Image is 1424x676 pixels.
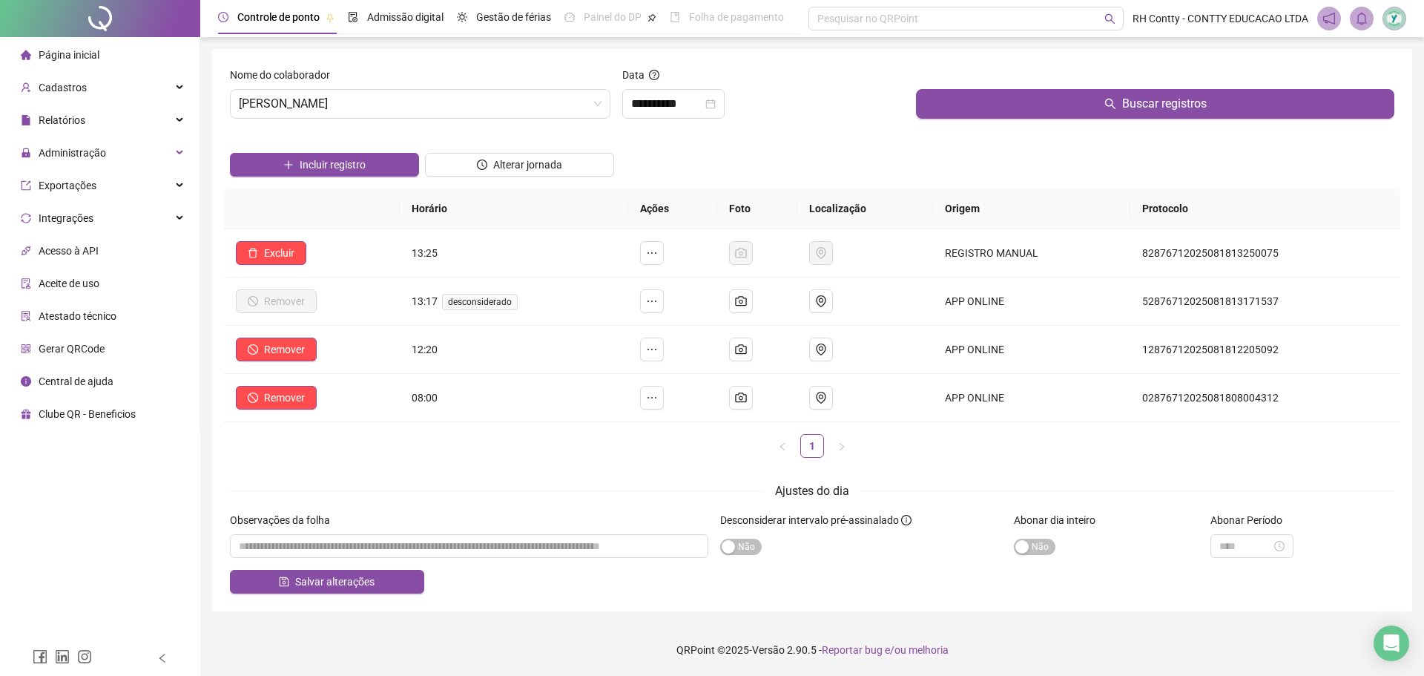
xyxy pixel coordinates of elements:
[646,392,658,404] span: ellipsis
[493,157,562,173] span: Alterar jornada
[21,344,31,354] span: qrcode
[39,245,99,257] span: Acesso à API
[933,188,1130,229] th: Origem
[39,408,136,420] span: Clube QR - Beneficios
[200,624,1424,676] footer: QRPoint © 2025 - 2.90.5 -
[157,653,168,663] span: left
[628,188,717,229] th: Ações
[230,570,424,594] button: Salvar alterações
[735,344,747,355] span: camera
[797,188,934,229] th: Localização
[1130,278,1400,326] td: 52876712025081813171537
[39,147,106,159] span: Administração
[21,376,31,387] span: info-circle
[476,11,551,23] span: Gestão de férias
[248,344,258,355] span: stop
[1130,229,1400,278] td: 82876712025081813250075
[689,11,784,23] span: Folha de pagamento
[77,649,92,664] span: instagram
[283,160,294,170] span: plus
[771,434,794,458] button: left
[647,13,656,22] span: pushpin
[425,160,614,172] a: Alterar jornada
[21,246,31,256] span: api
[21,148,31,158] span: lock
[39,278,99,289] span: Aceite de uso
[230,153,419,177] button: Incluir registro
[933,326,1130,374] td: APP ONLINE
[584,11,642,23] span: Painel do DP
[21,278,31,289] span: audit
[646,247,658,259] span: ellipsis
[778,442,787,451] span: left
[39,114,85,126] span: Relatórios
[1355,12,1368,25] span: bell
[1122,95,1207,113] span: Buscar registros
[33,649,47,664] span: facebook
[237,11,320,23] span: Controle de ponto
[1130,326,1400,374] td: 12876712025081812205092
[916,89,1394,119] button: Buscar registros
[21,311,31,321] span: solution
[39,82,87,93] span: Cadastros
[735,295,747,307] span: camera
[1014,512,1105,528] label: Abonar dia inteiro
[264,341,305,358] span: Remover
[248,393,258,403] span: stop
[771,434,794,458] li: Página anterior
[933,278,1130,326] td: APP ONLINE
[1374,626,1409,661] div: Open Intercom Messenger
[264,245,294,261] span: Excluir
[236,241,306,265] button: Excluir
[39,375,113,387] span: Central de ajuda
[670,12,680,22] span: book
[649,70,659,80] span: question-circle
[1130,188,1400,229] th: Protocolo
[752,644,785,656] span: Versão
[412,392,438,404] span: 08:00
[326,13,334,22] span: pushpin
[21,213,31,223] span: sync
[264,390,305,406] span: Remover
[477,160,487,170] span: clock-circle
[1383,7,1405,30] img: 82867
[735,392,747,404] span: camera
[830,434,854,458] button: right
[39,310,116,322] span: Atestado técnico
[348,12,358,22] span: file-done
[400,188,628,229] th: Horário
[1104,13,1115,24] span: search
[55,649,70,664] span: linkedin
[412,344,438,355] span: 12:20
[837,442,846,451] span: right
[457,12,467,22] span: sun
[279,577,289,587] span: save
[830,434,854,458] li: Próxima página
[622,69,645,81] span: Data
[933,229,1130,278] td: REGISTRO MANUAL
[236,338,317,361] button: Remover
[21,180,31,191] span: export
[21,409,31,419] span: gift
[21,82,31,93] span: user-add
[295,574,375,590] span: Salvar alterações
[300,157,366,173] span: Incluir registro
[800,434,824,458] li: 1
[39,49,99,61] span: Página inicial
[646,295,658,307] span: ellipsis
[822,644,949,656] span: Reportar bug e/ou melhoria
[425,153,614,177] button: Alterar jornada
[230,67,340,83] label: Nome do colaborador
[21,50,31,60] span: home
[239,90,601,118] span: ALBERT DANIEL SANTANA
[1322,12,1336,25] span: notification
[815,295,827,307] span: environment
[720,514,899,526] span: Desconsiderar intervalo pré-assinalado
[442,294,518,310] span: desconsiderado
[1104,98,1116,110] span: search
[1130,374,1400,422] td: 02876712025081808004312
[39,180,96,191] span: Exportações
[412,295,524,307] span: 13:17
[815,344,827,355] span: environment
[236,386,317,410] button: Remover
